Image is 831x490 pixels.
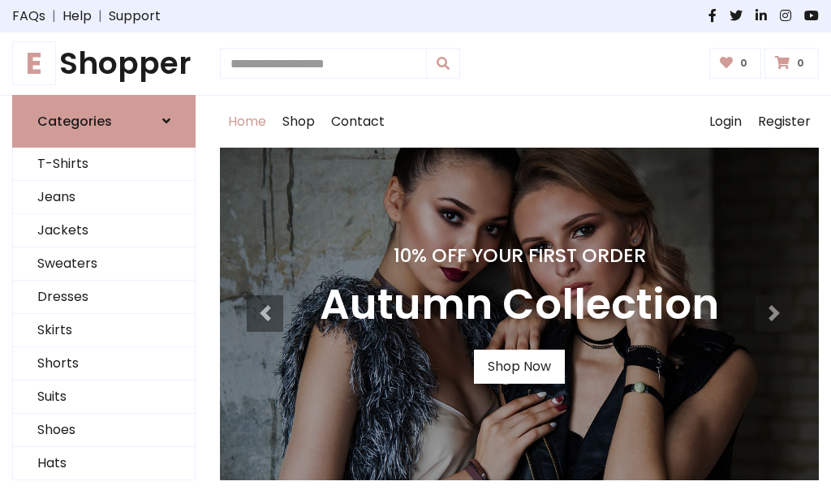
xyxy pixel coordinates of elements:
[709,48,762,79] a: 0
[37,114,112,129] h6: Categories
[274,96,323,148] a: Shop
[109,6,161,26] a: Support
[474,350,565,384] a: Shop Now
[320,244,719,267] h4: 10% Off Your First Order
[13,414,195,447] a: Shoes
[793,56,808,71] span: 0
[323,96,393,148] a: Contact
[45,6,62,26] span: |
[13,281,195,314] a: Dresses
[12,41,56,85] span: E
[92,6,109,26] span: |
[13,148,195,181] a: T-Shirts
[701,96,750,148] a: Login
[62,6,92,26] a: Help
[12,45,196,82] h1: Shopper
[13,380,195,414] a: Suits
[13,347,195,380] a: Shorts
[13,214,195,247] a: Jackets
[764,48,819,79] a: 0
[13,314,195,347] a: Skirts
[13,247,195,281] a: Sweaters
[320,280,719,330] h3: Autumn Collection
[12,95,196,148] a: Categories
[12,6,45,26] a: FAQs
[750,96,819,148] a: Register
[13,181,195,214] a: Jeans
[12,45,196,82] a: EShopper
[220,96,274,148] a: Home
[736,56,751,71] span: 0
[13,447,195,480] a: Hats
